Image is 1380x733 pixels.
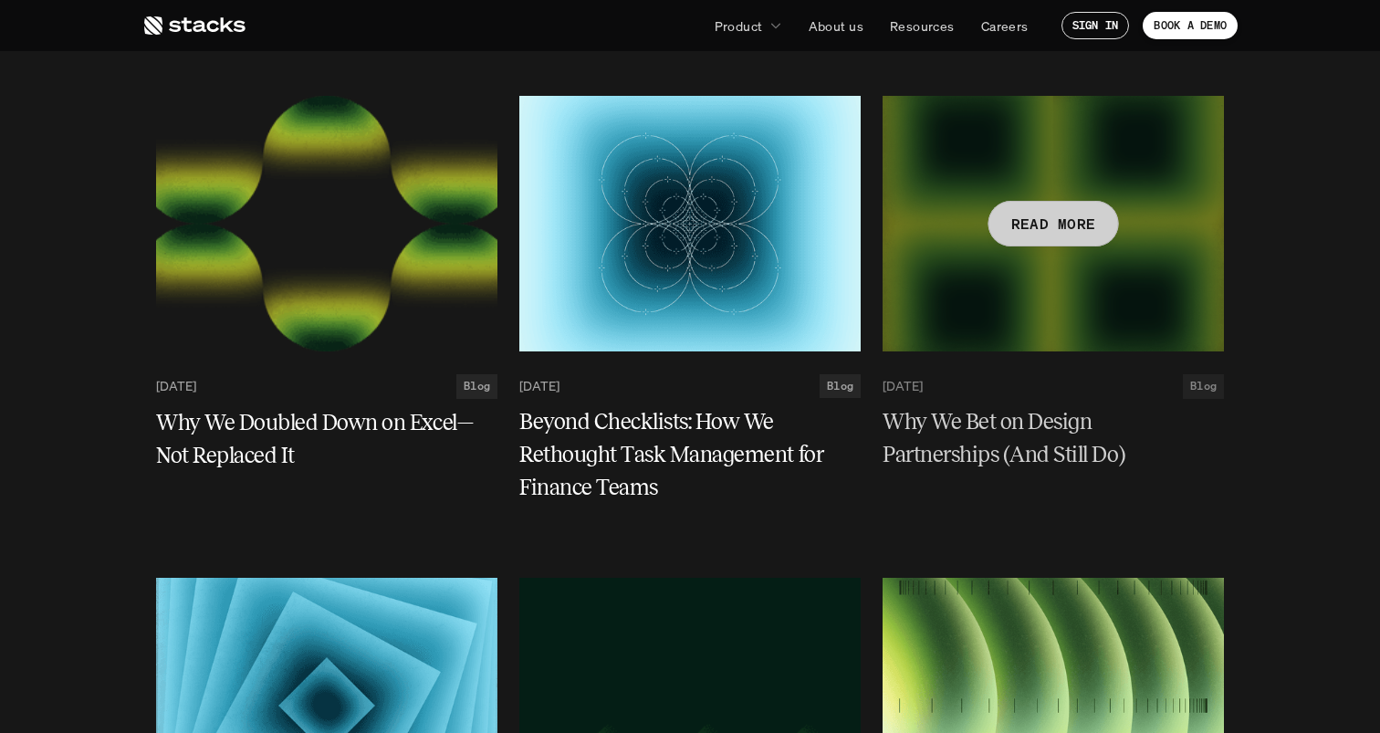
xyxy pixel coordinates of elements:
[883,406,1202,472] h5: Why We Bet on Design Partnerships (And Still Do)
[883,374,1224,398] a: [DATE]Blog
[1154,19,1227,32] p: BOOK A DEMO
[1061,12,1130,39] a: SIGN IN
[798,9,874,42] a: About us
[827,380,853,393] h2: Blog
[970,9,1040,42] a: Careers
[156,406,476,472] h5: Why We Doubled Down on Excel—Not Replaced It
[879,9,966,42] a: Resources
[883,406,1224,472] a: Why We Bet on Design Partnerships (And Still Do)
[274,82,352,97] a: Privacy Policy
[156,406,497,472] a: Why We Doubled Down on Excel—Not Replaced It
[156,374,497,398] a: [DATE]Blog
[156,379,196,394] p: [DATE]
[883,379,923,394] p: [DATE]
[519,406,861,505] a: Beyond Checklists: How We Rethought Task Management for Finance Teams
[1011,211,1096,237] p: READ MORE
[1143,12,1238,39] a: BOOK A DEMO
[519,406,839,505] h5: Beyond Checklists: How We Rethought Task Management for Finance Teams
[981,16,1029,36] p: Careers
[890,16,955,36] p: Resources
[809,16,863,36] p: About us
[883,96,1224,351] a: READ MORE
[1190,380,1217,393] h2: Blog
[715,16,763,36] p: Product
[519,374,861,398] a: [DATE]Blog
[464,380,490,393] h2: Blog
[1072,19,1119,32] p: SIGN IN
[519,379,559,394] p: [DATE]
